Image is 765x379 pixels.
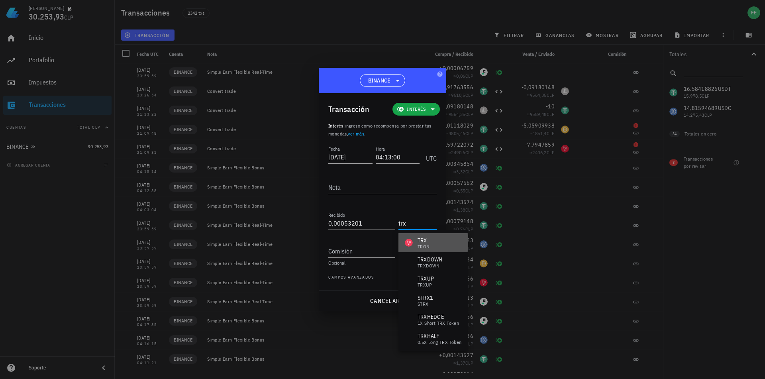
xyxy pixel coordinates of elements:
div: TRX [418,236,430,244]
div: TRXHALF [418,332,462,340]
span: Interés [407,105,426,113]
label: Recibido [328,212,345,218]
p: : [328,122,437,138]
div: TRXDOWN [418,263,443,268]
div: Transacción [328,103,369,116]
div: TRXDOWN-icon [405,258,413,266]
div: TRXHEDGE [418,313,459,321]
input: Moneda [398,217,435,230]
span: cancelar [370,297,400,304]
span: BINANCE [368,77,391,84]
div: STRX1 [418,294,433,302]
span: Campos avanzados [328,274,374,282]
div: 0.5X Long TRX Token [418,340,462,345]
div: TRXUP [418,275,434,283]
div: STRX1-icon [405,296,413,304]
button: cancelar [367,294,403,308]
div: TRXDOWN [418,255,443,263]
div: Opcional [328,261,437,265]
div: 1X Short TRX Token [418,321,459,326]
div: TRXHALF-icon [405,334,413,342]
div: TRXUP-icon [405,277,413,285]
label: Fecha [328,146,340,152]
div: TRON [418,244,430,249]
label: Hora [376,146,385,152]
span: Interés [328,123,343,129]
span: ingreso como recompensa por prestar tus monedas, . [328,123,432,137]
div: sTRX [418,302,433,306]
a: ver más [348,131,364,137]
div: TRXUP [418,283,434,287]
div: UTC [423,146,437,166]
div: TRXHEDGE-icon [405,315,413,323]
div: TRX-icon [405,239,413,247]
